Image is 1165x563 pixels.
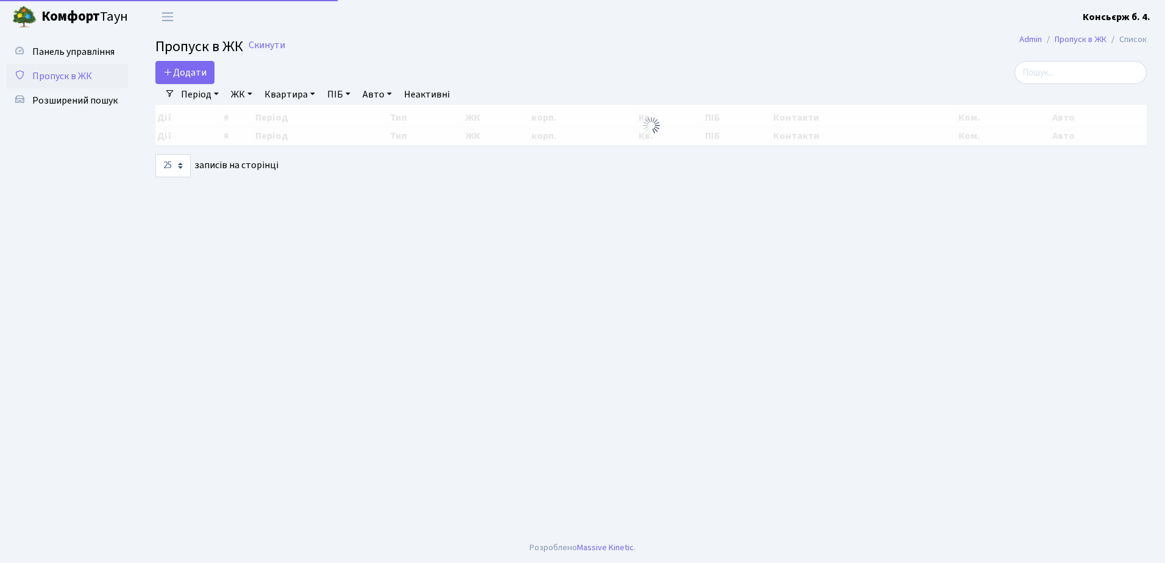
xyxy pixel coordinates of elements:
[1083,10,1150,24] a: Консьєрж б. 4.
[1015,61,1147,84] input: Пошук...
[1001,27,1165,52] nav: breadcrumb
[32,45,115,58] span: Панель управління
[6,88,128,113] a: Розширений пошук
[155,154,278,177] label: записів на сторінці
[32,69,92,83] span: Пропуск в ЖК
[32,94,118,107] span: Розширений пошук
[1107,33,1147,46] li: Список
[249,40,285,51] a: Скинути
[6,64,128,88] a: Пропуск в ЖК
[12,5,37,29] img: logo.png
[529,541,636,554] div: Розроблено .
[152,7,183,27] button: Переключити навігацію
[1019,33,1042,46] a: Admin
[41,7,128,27] span: Таун
[642,116,661,135] img: Обробка...
[260,84,320,105] a: Квартира
[176,84,224,105] a: Період
[6,40,128,64] a: Панель управління
[155,36,243,57] span: Пропуск в ЖК
[1055,33,1107,46] a: Пропуск в ЖК
[155,154,191,177] select: записів на сторінці
[577,541,634,554] a: Massive Kinetic
[155,61,214,84] a: Додати
[226,84,257,105] a: ЖК
[399,84,455,105] a: Неактивні
[358,84,397,105] a: Авто
[163,66,207,79] span: Додати
[322,84,355,105] a: ПІБ
[41,7,100,26] b: Комфорт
